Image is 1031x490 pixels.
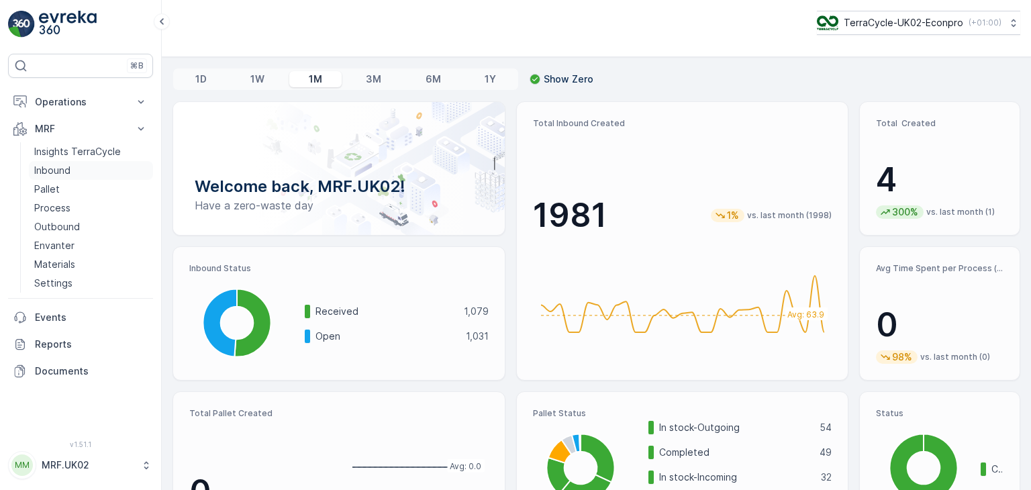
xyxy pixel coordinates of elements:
p: Envanter [34,239,75,252]
p: 1M [309,72,322,86]
p: vs. last month (0) [920,352,990,362]
p: Welcome back, MRF.UK02! [195,176,483,197]
p: TerraCycle-UK02-Econpro [844,16,963,30]
p: In stock-Outgoing [659,421,812,434]
p: Pallet [34,183,60,196]
p: 1D [195,72,207,86]
p: Reports [35,338,148,351]
p: In stock-Incoming [659,471,813,484]
p: Received [315,305,455,318]
p: 32 [821,471,832,484]
p: Avg Time Spent per Process (hr) [876,263,1003,274]
p: Total Inbound Created [533,118,832,129]
p: Status [876,408,1003,419]
a: Process [29,199,153,217]
p: Settings [34,277,72,290]
p: 1981 [533,195,607,236]
p: vs. last month (1) [926,207,995,217]
p: 1,031 [466,330,489,343]
p: Inbound Status [189,263,489,274]
a: Materials [29,255,153,274]
p: Materials [34,258,75,271]
button: TerraCycle-UK02-Econpro(+01:00) [817,11,1020,35]
p: 54 [820,421,832,434]
p: 49 [820,446,832,459]
a: Outbound [29,217,153,236]
p: Total Pallet Created [189,408,334,419]
p: ( +01:00 ) [969,17,1001,28]
p: Total Created [876,118,1003,129]
p: 1% [726,209,740,222]
a: Events [8,304,153,331]
p: Have a zero-waste day [195,197,483,213]
span: v 1.51.1 [8,440,153,448]
button: MRF [8,115,153,142]
img: terracycle_logo_wKaHoWT.png [817,15,838,30]
p: Inbound [34,164,70,177]
a: Pallet [29,180,153,199]
a: Documents [8,358,153,385]
a: Insights TerraCycle [29,142,153,161]
p: Operations [35,95,126,109]
p: 1,079 [464,305,489,318]
a: Reports [8,331,153,358]
p: 98% [891,350,914,364]
div: MM [11,454,33,476]
button: Operations [8,89,153,115]
p: 3M [366,72,381,86]
p: Outbound [34,220,80,234]
p: vs. last month (1998) [747,210,832,221]
p: Events [35,311,148,324]
button: MMMRF.UK02 [8,451,153,479]
p: Insights TerraCycle [34,145,121,158]
p: 1Y [485,72,496,86]
p: Completed [659,446,812,459]
p: MRF [35,122,126,136]
a: Inbound [29,161,153,180]
img: logo_light-DOdMpM7g.png [39,11,97,38]
p: Open [315,330,457,343]
p: Documents [35,364,148,378]
p: 6M [426,72,441,86]
p: Pallet Status [533,408,832,419]
p: 4 [876,160,1003,200]
a: Settings [29,274,153,293]
p: Show Zero [544,72,593,86]
p: MRF.UK02 [42,458,134,472]
p: 0 [876,305,1003,345]
p: Process [34,201,70,215]
p: Completed [991,462,1003,476]
p: 1W [250,72,264,86]
p: 300% [891,205,920,219]
img: logo [8,11,35,38]
p: ⌘B [130,60,144,71]
a: Envanter [29,236,153,255]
